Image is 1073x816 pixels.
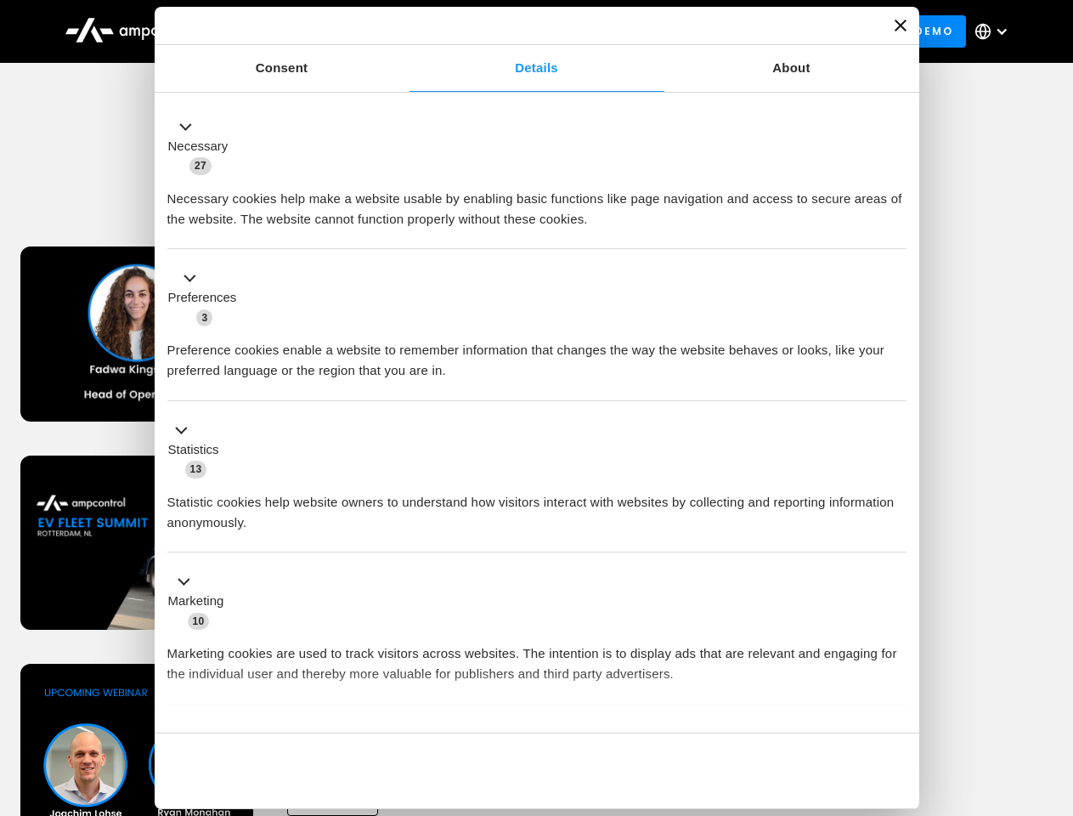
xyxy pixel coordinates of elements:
button: Close banner [895,20,906,31]
div: Necessary cookies help make a website usable by enabling basic functions like page navigation and... [167,176,906,229]
a: Details [409,45,664,92]
button: Marketing (10) [167,572,234,632]
a: Consent [155,45,409,92]
button: Statistics (13) [167,420,229,479]
div: Preference cookies enable a website to remember information that changes the way the website beha... [167,327,906,381]
button: Necessary (27) [167,116,239,176]
div: Marketing cookies are used to track visitors across websites. The intention is to display ads tha... [167,631,906,684]
h1: Upcoming Webinars [20,172,1053,212]
span: 3 [196,309,212,326]
label: Marketing [168,592,224,611]
div: Statistic cookies help website owners to understand how visitors interact with websites by collec... [167,479,906,533]
label: Preferences [168,288,237,308]
span: 2 [280,726,296,743]
label: Statistics [168,440,219,460]
label: Necessary [168,137,229,156]
button: Okay [662,746,906,796]
span: 27 [189,157,212,174]
span: 10 [188,613,210,630]
span: 13 [185,461,207,478]
a: About [664,45,919,92]
button: Unclassified (2) [167,723,307,745]
button: Preferences (3) [167,269,247,328]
